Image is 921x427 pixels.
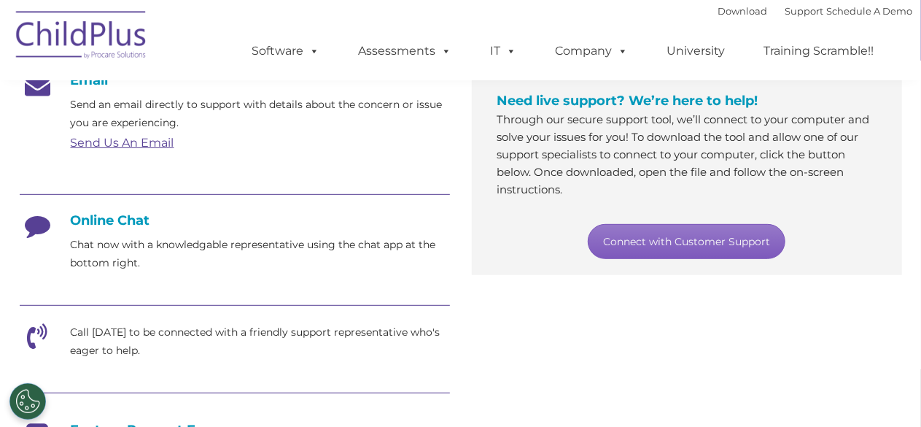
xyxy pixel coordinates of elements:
h4: Email [20,72,450,88]
a: Download [718,5,768,17]
a: University [653,36,740,66]
p: Send an email directly to support with details about the concern or issue you are experiencing. [71,96,450,132]
h4: Online Chat [20,212,450,228]
p: Call [DATE] to be connected with a friendly support representative who's eager to help. [71,323,450,360]
button: Cookies Settings [9,383,46,420]
a: Schedule A Demo [827,5,913,17]
a: IT [476,36,532,66]
span: Need live support? We’re here to help! [497,93,758,109]
a: Company [541,36,643,66]
img: ChildPlus by Procare Solutions [9,1,155,74]
p: Through our secure support tool, we’ll connect to your computer and solve your issues for you! To... [497,111,877,199]
a: Send Us An Email [71,136,174,150]
a: Connect with Customer Support [588,224,785,259]
p: Chat now with a knowledgable representative using the chat app at the bottom right. [71,236,450,272]
a: Assessments [344,36,467,66]
a: Training Scramble!! [750,36,889,66]
font: | [718,5,913,17]
a: Support [785,5,824,17]
a: Software [238,36,335,66]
